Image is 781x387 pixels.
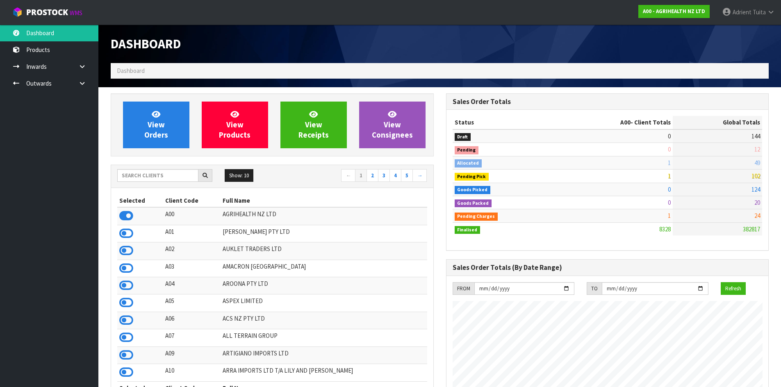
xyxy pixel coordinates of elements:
td: ASPEX LIMITED [221,294,427,312]
span: 0 [668,132,671,140]
span: View Consignees [372,109,413,140]
span: Pending Charges [455,213,498,221]
td: A02 [163,242,221,260]
th: Global Totals [673,116,762,129]
span: 0 [668,199,671,206]
strong: A00 - AGRIHEALTH NZ LTD [643,8,705,15]
td: ACS NZ PTY LTD [221,312,427,329]
td: ARRA IMPORTS LTD T/A LILY AND [PERSON_NAME] [221,364,427,381]
span: 24 [754,212,760,220]
td: A04 [163,277,221,294]
td: A01 [163,225,221,242]
td: AROONA PTY LTD [221,277,427,294]
td: A05 [163,294,221,312]
td: A06 [163,312,221,329]
a: 1 [355,169,367,182]
a: 3 [378,169,390,182]
span: Draft [455,133,471,141]
td: A07 [163,329,221,346]
th: Full Name [221,194,427,207]
td: [PERSON_NAME] PTY LTD [221,225,427,242]
span: View Orders [144,109,168,140]
span: 0 [668,145,671,153]
div: TO [587,282,602,295]
td: A10 [163,364,221,381]
span: Finalised [455,226,480,234]
td: AGRIHEALTH NZ LTD [221,207,427,225]
span: 0 [668,186,671,193]
span: Pending Pick [455,173,489,181]
th: Selected [117,194,163,207]
input: Search clients [117,169,198,182]
h3: Sales Order Totals [453,98,763,106]
span: Tuita [753,8,766,16]
h3: Sales Order Totals (By Date Range) [453,264,763,272]
button: Show: 10 [225,169,253,182]
td: A09 [163,346,221,364]
span: 20 [754,199,760,206]
small: WMS [70,9,82,17]
span: Adrient [733,8,751,16]
span: 49 [754,159,760,167]
a: 4 [389,169,401,182]
span: View Receipts [298,109,329,140]
span: View Products [219,109,250,140]
a: ViewReceipts [280,102,347,148]
span: Dashboard [111,36,181,52]
div: FROM [453,282,474,295]
a: 5 [401,169,413,182]
span: ProStock [26,7,68,18]
span: 1 [668,212,671,220]
a: A00 - AGRIHEALTH NZ LTD [638,5,710,18]
td: AUKLET TRADERS LTD [221,242,427,260]
span: Allocated [455,159,482,167]
span: Goods Packed [455,199,492,208]
span: 382817 [743,225,760,233]
a: ← [341,169,355,182]
td: ARTIGIANO IMPORTS LTD [221,346,427,364]
a: ViewConsignees [359,102,426,148]
span: 124 [751,186,760,193]
span: Dashboard [117,67,145,75]
td: AMACRON [GEOGRAPHIC_DATA] [221,260,427,277]
span: 1 [668,159,671,167]
td: A03 [163,260,221,277]
span: 1 [668,172,671,180]
span: 102 [751,172,760,180]
span: Pending [455,146,479,154]
th: Status [453,116,555,129]
span: 8328 [659,225,671,233]
span: Goods Picked [455,186,491,194]
th: Client Code [163,194,221,207]
span: 12 [754,145,760,153]
button: Refresh [721,282,746,295]
td: ALL TERRAIN GROUP [221,329,427,346]
a: ViewProducts [202,102,268,148]
nav: Page navigation [278,169,427,183]
a: 2 [367,169,378,182]
a: → [412,169,427,182]
th: - Client Totals [555,116,673,129]
span: 144 [751,132,760,140]
td: A00 [163,207,221,225]
a: ViewOrders [123,102,189,148]
span: A00 [620,118,631,126]
img: cube-alt.png [12,7,23,17]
